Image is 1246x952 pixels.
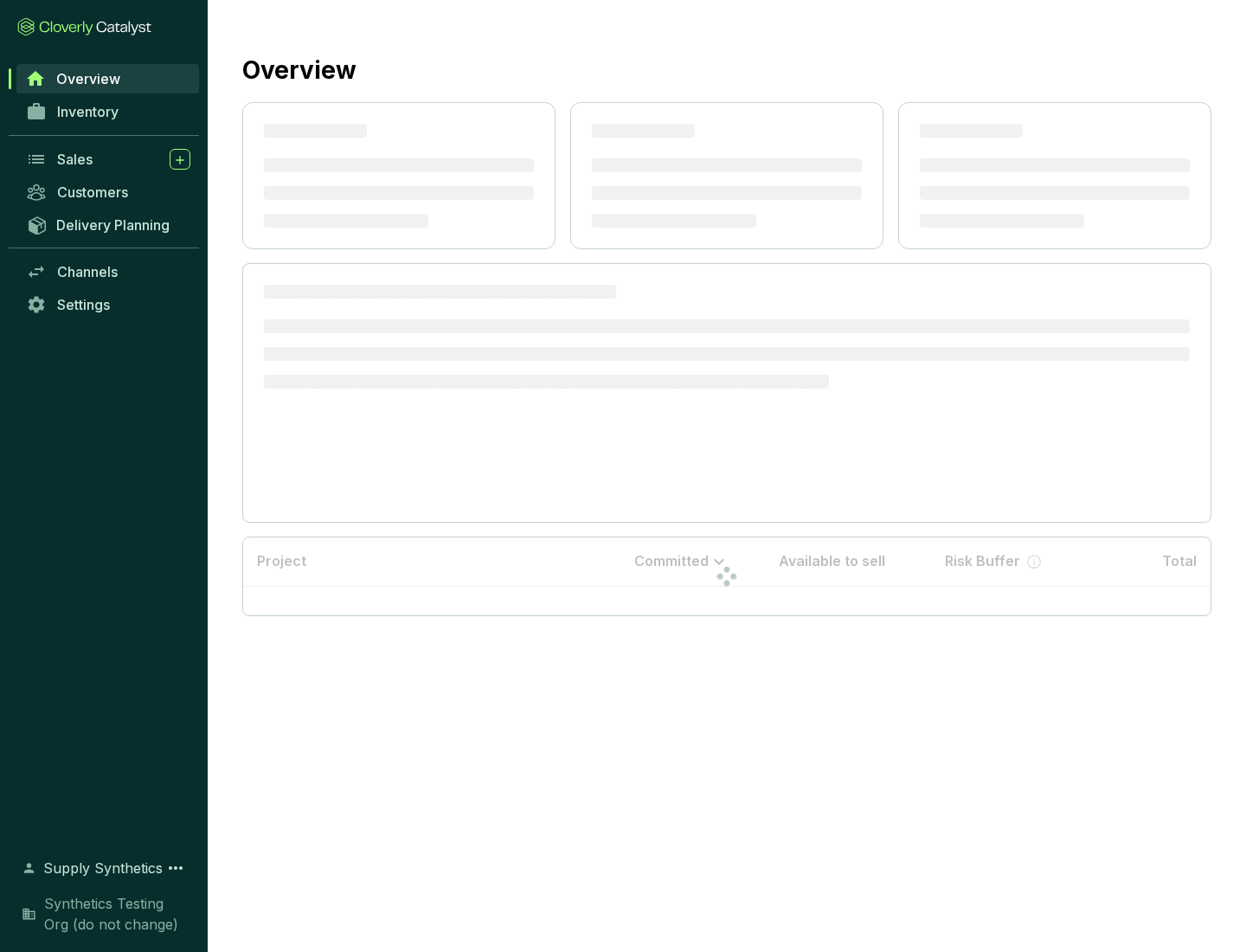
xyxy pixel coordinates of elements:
[17,97,199,126] a: Inventory
[17,177,199,207] a: Customers
[44,893,190,935] span: Synthetics Testing Org (do not change)
[57,183,128,201] span: Customers
[56,216,170,234] span: Delivery Planning
[57,103,119,120] span: Inventory
[17,210,199,239] a: Delivery Planning
[242,52,356,88] h2: Overview
[56,70,120,87] span: Overview
[17,290,199,319] a: Settings
[16,64,199,93] a: Overview
[57,263,118,280] span: Channels
[43,858,163,878] span: Supply Synthetics
[57,151,93,168] span: Sales
[17,257,199,286] a: Channels
[57,296,110,313] span: Settings
[17,145,199,174] a: Sales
